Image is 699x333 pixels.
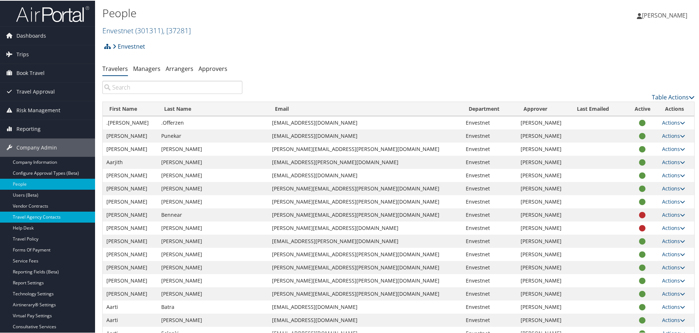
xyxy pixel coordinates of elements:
td: Envestnet [462,116,517,129]
td: Envestnet [462,273,517,287]
a: Actions [662,158,685,165]
a: Managers [133,64,160,72]
a: Actions [662,211,685,217]
th: Approver [517,101,570,116]
a: Actions [662,132,685,139]
a: Actions [662,171,685,178]
td: Envestnet [462,287,517,300]
td: [PERSON_NAME] [103,234,158,247]
td: [PERSON_NAME] [517,221,570,234]
td: Envestnet [462,300,517,313]
td: Aarti [103,313,158,326]
td: [PERSON_NAME] [158,181,268,194]
td: [PERSON_NAME] [517,142,570,155]
a: Actions [662,224,685,231]
td: [PERSON_NAME] [103,168,158,181]
a: Actions [662,316,685,323]
td: [PERSON_NAME] [517,313,570,326]
td: .[PERSON_NAME] [103,116,158,129]
td: [PERSON_NAME] [158,234,268,247]
a: Actions [662,250,685,257]
td: [PERSON_NAME][EMAIL_ADDRESS][PERSON_NAME][DOMAIN_NAME] [268,208,462,221]
td: [PERSON_NAME] [158,313,268,326]
a: Arrangers [166,64,193,72]
td: [PERSON_NAME] [158,273,268,287]
td: [PERSON_NAME] [158,168,268,181]
a: Actions [662,118,685,125]
td: [PERSON_NAME] [103,247,158,260]
td: [PERSON_NAME] [517,208,570,221]
span: Risk Management [16,101,60,119]
td: Envestnet [462,260,517,273]
td: Aarjith [103,155,158,168]
span: Book Travel [16,63,45,82]
td: [PERSON_NAME] [158,287,268,300]
td: [PERSON_NAME] [158,260,268,273]
td: [PERSON_NAME] [158,247,268,260]
td: [EMAIL_ADDRESS][DOMAIN_NAME] [268,300,462,313]
td: Envestnet [462,221,517,234]
td: [EMAIL_ADDRESS][DOMAIN_NAME] [268,129,462,142]
td: [PERSON_NAME] [103,208,158,221]
td: [EMAIL_ADDRESS][DOMAIN_NAME] [268,313,462,326]
a: Table Actions [652,92,695,101]
td: [PERSON_NAME] [517,234,570,247]
td: [EMAIL_ADDRESS][PERSON_NAME][DOMAIN_NAME] [268,234,462,247]
h1: People [102,5,497,20]
th: Last Name: activate to sort column ascending [158,101,268,116]
td: Envestnet [462,142,517,155]
td: Envestnet [462,181,517,194]
a: Actions [662,184,685,191]
th: Last Emailed: activate to sort column ascending [570,101,627,116]
a: Actions [662,263,685,270]
a: Envestnet [113,38,145,53]
th: First Name: activate to sort column descending [103,101,158,116]
span: [PERSON_NAME] [642,11,687,19]
span: Trips [16,45,29,63]
td: [PERSON_NAME][EMAIL_ADDRESS][PERSON_NAME][DOMAIN_NAME] [268,273,462,287]
td: [PERSON_NAME][EMAIL_ADDRESS][PERSON_NAME][DOMAIN_NAME] [268,142,462,155]
a: Actions [662,290,685,296]
th: Active: activate to sort column ascending [627,101,658,116]
td: [PERSON_NAME] [158,142,268,155]
span: Company Admin [16,138,57,156]
a: Actions [662,237,685,244]
td: .Offerzen [158,116,268,129]
span: , [ 37281 ] [163,25,191,35]
th: Email: activate to sort column ascending [268,101,462,116]
td: [PERSON_NAME] [158,221,268,234]
td: [PERSON_NAME][EMAIL_ADDRESS][PERSON_NAME][DOMAIN_NAME] [268,247,462,260]
a: Approvers [199,64,227,72]
a: Actions [662,303,685,310]
td: Envestnet [462,168,517,181]
td: Envestnet [462,208,517,221]
td: [PERSON_NAME][EMAIL_ADDRESS][PERSON_NAME][DOMAIN_NAME] [268,287,462,300]
td: Aarti [103,300,158,313]
span: Travel Approval [16,82,55,100]
a: Travelers [102,64,128,72]
td: [PERSON_NAME] [103,221,158,234]
td: [PERSON_NAME] [103,194,158,208]
td: [PERSON_NAME] [158,194,268,208]
td: [PERSON_NAME] [103,129,158,142]
td: [PERSON_NAME] [103,273,158,287]
td: [PERSON_NAME][EMAIL_ADDRESS][PERSON_NAME][DOMAIN_NAME] [268,260,462,273]
a: Actions [662,276,685,283]
td: Envestnet [462,194,517,208]
td: [PERSON_NAME] [158,155,268,168]
span: Dashboards [16,26,46,44]
td: [PERSON_NAME][EMAIL_ADDRESS][DOMAIN_NAME] [268,221,462,234]
td: [PERSON_NAME] [517,287,570,300]
a: Envestnet [102,25,191,35]
td: [PERSON_NAME] [517,300,570,313]
a: Actions [662,145,685,152]
td: [PERSON_NAME] [517,273,570,287]
td: [EMAIL_ADDRESS][DOMAIN_NAME] [268,116,462,129]
td: Envestnet [462,155,517,168]
td: [EMAIL_ADDRESS][DOMAIN_NAME] [268,168,462,181]
td: [PERSON_NAME][EMAIL_ADDRESS][PERSON_NAME][DOMAIN_NAME] [268,194,462,208]
a: Actions [662,197,685,204]
td: [PERSON_NAME] [517,155,570,168]
td: [PERSON_NAME] [517,247,570,260]
td: [PERSON_NAME] [517,129,570,142]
